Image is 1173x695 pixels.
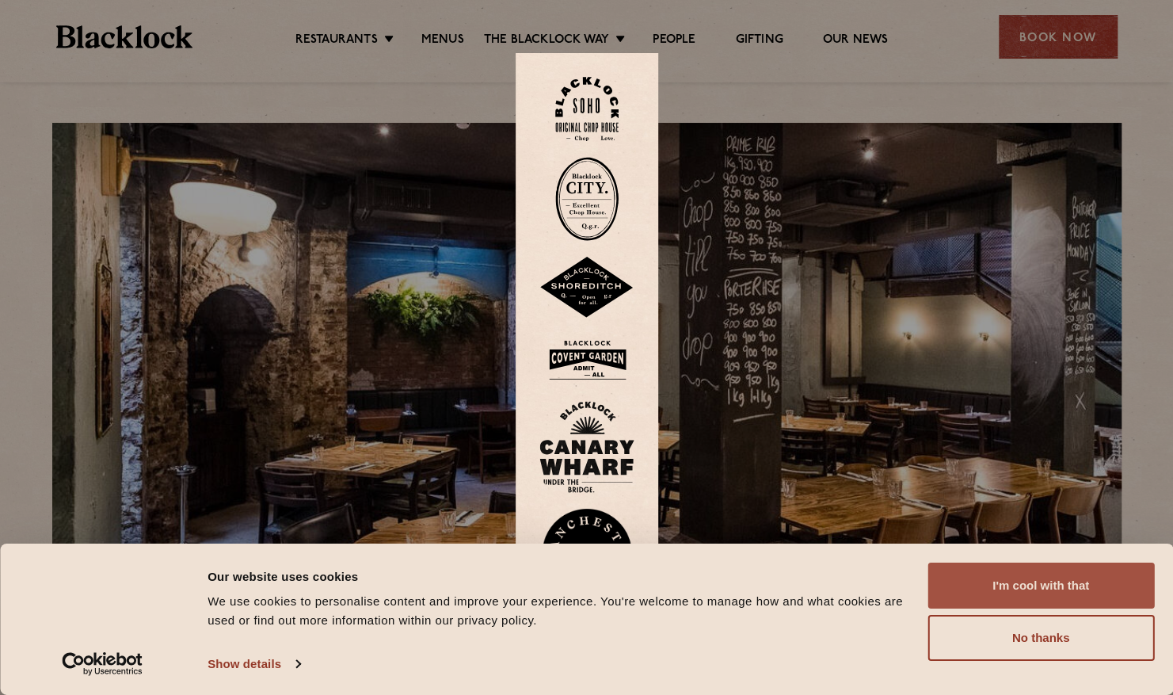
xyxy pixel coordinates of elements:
a: Show details [208,652,299,676]
img: Soho-stamp-default.svg [555,77,619,141]
img: BL_Manchester_Logo-bleed.png [539,509,634,618]
img: City-stamp-default.svg [555,157,619,241]
img: BL_CW_Logo_Website.svg [539,401,634,493]
button: I'm cool with that [927,563,1154,609]
div: We use cookies to personalise content and improve your experience. You're welcome to manage how a... [208,592,909,630]
img: Shoreditch-stamp-v2-default.svg [539,257,634,319]
img: BLA_1470_CoventGarden_Website_Solid.svg [539,334,634,386]
div: Our website uses cookies [208,567,909,586]
button: No thanks [927,615,1154,661]
a: Usercentrics Cookiebot - opens in a new window [33,652,172,676]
